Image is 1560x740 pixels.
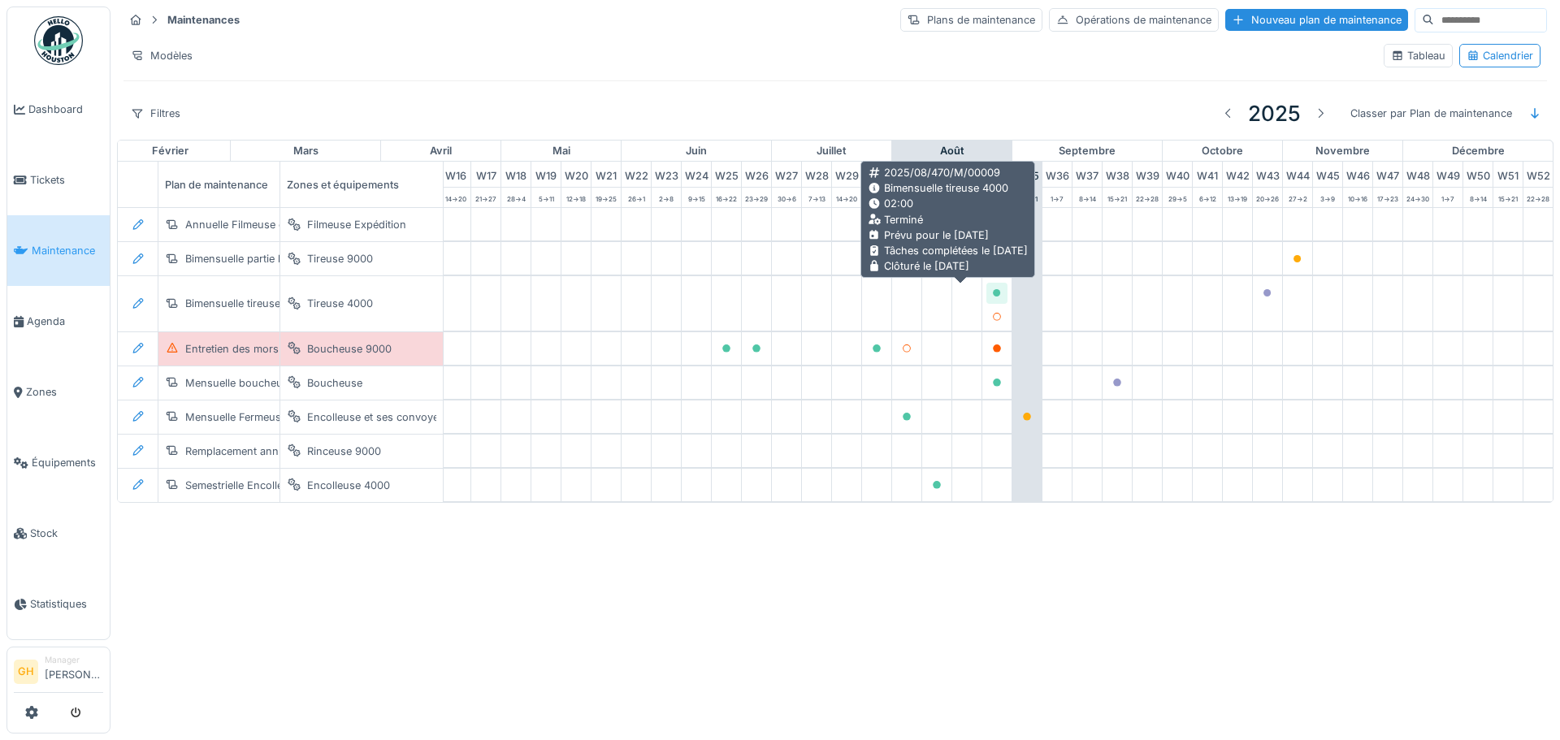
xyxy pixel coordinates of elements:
div: 17 -> 23 [1373,188,1402,207]
div: mai [501,141,621,162]
div: W 44 [1283,162,1312,187]
div: Encolleuse et ses convoyeurs 9000 [307,409,484,425]
div: Semestrielle Encolleuse 4000 [185,478,330,493]
a: GH Manager[PERSON_NAME] [14,654,103,693]
div: juillet [772,141,891,162]
div: 5 -> 11 [531,188,561,207]
div: Mensuelle boucheuse 4000 [185,375,323,391]
div: 14 -> 20 [832,188,861,207]
span: Équipements [32,455,103,470]
div: 15 -> 21 [1103,188,1132,207]
div: W 27 [772,162,801,187]
div: W 39 [1133,162,1162,187]
div: 22 -> 28 [1133,188,1162,207]
div: novembre [1283,141,1402,162]
div: 24 -> 30 [1403,188,1432,207]
div: W 42 [1223,162,1252,187]
div: W 25 [712,162,741,187]
div: W 45 [1313,162,1342,187]
a: Équipements [7,427,110,498]
div: 8 -> 14 [1072,188,1102,207]
div: W 24 [682,162,711,187]
div: 30 -> 6 [772,188,801,207]
li: [PERSON_NAME] [45,654,103,689]
div: W 29 [832,162,861,187]
li: GH [14,660,38,684]
div: février [110,141,230,162]
div: W 43 [1253,162,1282,187]
div: Boucheuse [307,375,362,391]
div: 2025/08/470/M/00009 [868,165,1028,180]
a: Statistiques [7,569,110,639]
div: 10 -> 16 [1343,188,1372,207]
div: Opérations de maintenance [1049,8,1219,32]
div: Bimensuelle partie basse tireuse 9000 [185,251,373,266]
div: W 36 [1042,162,1072,187]
div: Tâches complétées le [DATE] [868,243,1028,258]
a: Dashboard [7,74,110,145]
a: Maintenance [7,215,110,286]
strong: Maintenances [161,12,246,28]
div: 26 -> 1 [622,188,651,207]
div: avril [381,141,500,162]
h3: 2025 [1248,101,1301,126]
div: 14 -> 20 [441,188,470,207]
div: W 50 [1463,162,1493,187]
div: W 46 [1343,162,1372,187]
div: Tireuse 9000 [307,251,373,266]
div: Annuelle Filmeuse expédition [185,217,330,232]
div: W 49 [1433,162,1462,187]
div: 19 -> 25 [591,188,621,207]
div: W 26 [742,162,771,187]
div: W 22 [622,162,651,187]
div: W 17 [471,162,500,187]
div: W 40 [1163,162,1192,187]
div: 8 -> 14 [1463,188,1493,207]
div: Zones et équipements [280,162,443,207]
span: Agenda [27,314,103,329]
div: 7 -> 13 [802,188,831,207]
div: Entretien des mors Boucheuse 9000 [185,341,366,357]
div: W 48 [1403,162,1432,187]
div: 12 -> 18 [561,188,591,207]
div: mars [231,141,380,162]
span: Tickets [30,172,103,188]
div: W 41 [1193,162,1222,187]
div: Plan de maintenance [158,162,321,207]
div: W 28 [802,162,831,187]
div: Remplacement annuel manomètre rinceuse 9000 [185,444,427,459]
div: 20 -> 26 [1253,188,1282,207]
div: W 20 [561,162,591,187]
div: Boucheuse 9000 [307,341,392,357]
div: 27 -> 2 [1283,188,1312,207]
div: Prévu pour le [DATE] [868,227,1028,243]
div: Terminé [868,212,1028,227]
div: octobre [1163,141,1282,162]
div: Bimensuelle tireuse 4000 [868,180,1028,196]
div: W 37 [1072,162,1102,187]
div: Clôturé le [DATE] [868,258,1028,274]
a: Stock [7,498,110,569]
div: 02:00 [868,196,1028,211]
div: W 38 [1103,162,1132,187]
div: 1 -> 7 [1433,188,1462,207]
div: W 52 [1523,162,1553,187]
a: Zones [7,357,110,427]
div: W 21 [591,162,621,187]
div: décembre [1403,141,1553,162]
div: W 51 [1493,162,1523,187]
div: Manager [45,654,103,666]
div: 28 -> 4 [501,188,531,207]
div: Filtres [123,102,188,125]
div: 2 -> 8 [652,188,681,207]
div: août [892,141,1012,162]
div: 9 -> 15 [682,188,711,207]
div: Encolleuse 4000 [307,478,390,493]
div: Bimensuelle tireuse 4000 [185,296,310,311]
div: 15 -> 21 [1493,188,1523,207]
div: 21 -> 27 [471,188,500,207]
div: 13 -> 19 [1223,188,1252,207]
span: Statistiques [30,596,103,612]
div: Modèles [123,44,200,67]
div: W 19 [531,162,561,187]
